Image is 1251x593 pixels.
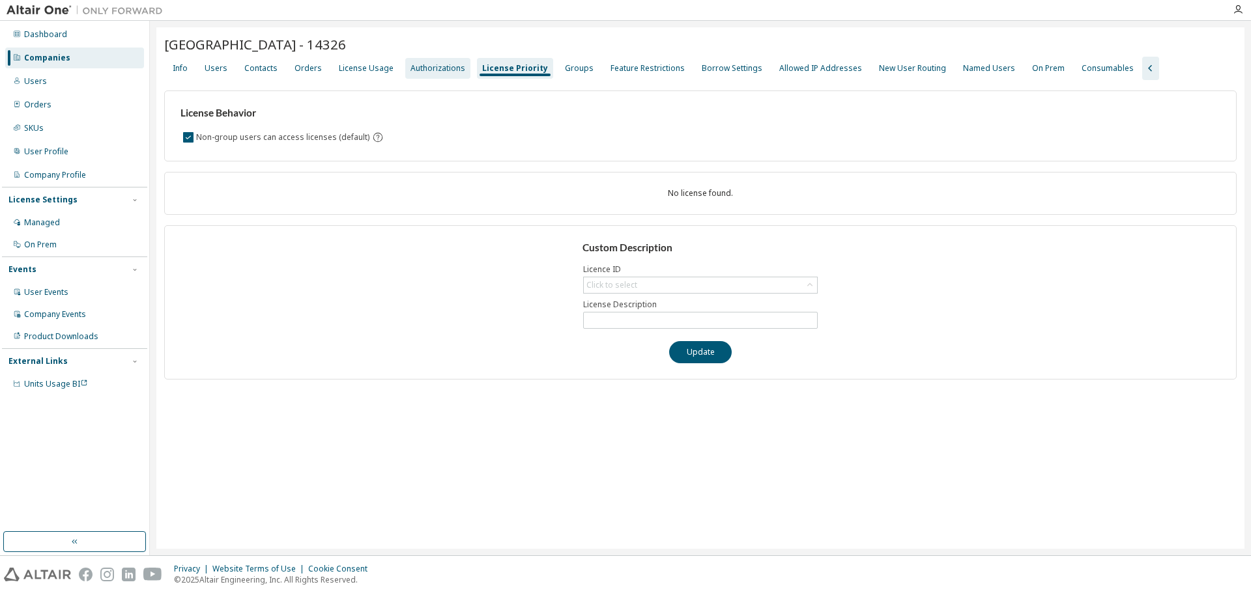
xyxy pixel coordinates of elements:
svg: By default any user not assigned to any group can access any license. Turn this setting off to di... [372,131,384,143]
div: SKUs [24,123,44,133]
div: New User Routing [879,63,946,74]
div: External Links [8,356,68,366]
div: Feature Restrictions [611,63,685,74]
div: Users [24,76,47,87]
img: altair_logo.svg [4,568,71,581]
div: Dashboard [24,29,67,40]
div: Groups [565,63,594,74]
img: linkedin.svg [122,568,136,581]
label: License Description [583,299,818,310]
div: Contacts [244,63,278,74]
div: Orders [24,100,51,110]
div: On Prem [24,240,57,250]
img: youtube.svg [143,568,162,581]
p: © 2025 Altair Engineering, Inc. All Rights Reserved. [174,574,375,585]
div: Cookie Consent [308,564,375,574]
span: Units Usage BI [24,378,88,389]
div: User Events [24,287,68,297]
h3: License Behavior [180,107,382,120]
label: Licence ID [583,264,818,275]
div: Website Terms of Use [212,564,308,574]
h3: Custom Description [582,241,819,255]
div: Company Profile [24,170,86,180]
img: facebook.svg [79,568,93,581]
div: Events [8,264,36,275]
div: Allowed IP Addresses [779,63,862,74]
label: Non-group users can access licenses (default) [196,130,372,145]
div: Info [173,63,188,74]
div: Click to select [586,280,637,290]
img: instagram.svg [100,568,114,581]
div: Companies [24,53,70,63]
div: On Prem [1032,63,1065,74]
div: Company Events [24,309,86,320]
span: [GEOGRAPHIC_DATA] - 14326 [164,35,346,53]
div: Privacy [174,564,212,574]
div: Authorizations [410,63,465,74]
div: No license found. [180,188,1220,199]
button: Update [669,341,732,363]
div: Orders [295,63,322,74]
div: Consumables [1082,63,1134,74]
div: Managed [24,217,60,228]
div: Product Downloads [24,331,98,342]
div: Borrow Settings [702,63,762,74]
div: License Settings [8,195,78,205]
div: License Priority [482,63,548,74]
div: Named Users [963,63,1015,74]
div: User Profile [24,146,68,157]
div: Click to select [584,277,817,293]
div: License Usage [339,63,394,74]
div: Users [205,63,227,74]
img: Altair One [7,4,169,17]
